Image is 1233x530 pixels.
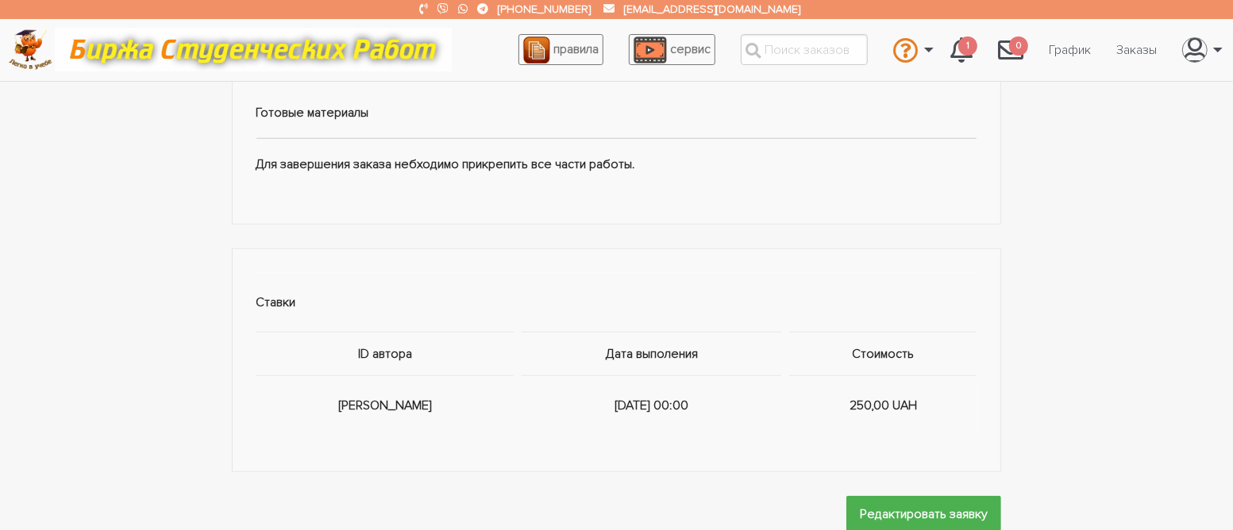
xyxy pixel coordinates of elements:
[938,29,985,71] a: 1
[256,376,518,436] td: [PERSON_NAME]
[499,2,591,16] a: [PHONE_NUMBER]
[518,332,785,376] th: Дата выполения
[1009,36,1028,56] span: 0
[670,41,711,57] span: сервис
[256,105,369,121] strong: Готовые материалы
[518,34,603,65] a: правила
[256,273,977,332] td: Ставки
[958,36,977,56] span: 1
[741,34,868,65] input: Поиск заказов
[523,36,550,63] img: agreement_icon-feca34a61ba7f3d1581b08bc946b2ec1ccb426f67415f344566775c155b7f62c.png
[629,34,715,65] a: сервис
[1036,35,1104,65] a: График
[553,41,599,57] span: правила
[256,155,977,175] p: Для завершения заказа небходимо прикрепить все части работы.
[634,36,667,63] img: play_icon-49f7f135c9dc9a03216cfdbccbe1e3994649169d890fb554cedf0eac35a01ba8.png
[985,29,1036,71] a: 0
[785,376,977,436] td: 250,00 UAH
[518,376,785,436] td: [DATE] 00:00
[55,28,452,71] img: motto-12e01f5a76059d5f6a28199ef077b1f78e012cfde436ab5cf1d4517935686d32.gif
[9,29,52,70] img: logo-c4363faeb99b52c628a42810ed6dfb4293a56d4e4775eb116515dfe7f33672af.png
[1104,35,1169,65] a: Заказы
[785,332,977,376] th: Стоимость
[625,2,801,16] a: [EMAIL_ADDRESS][DOMAIN_NAME]
[256,332,518,376] th: ID автора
